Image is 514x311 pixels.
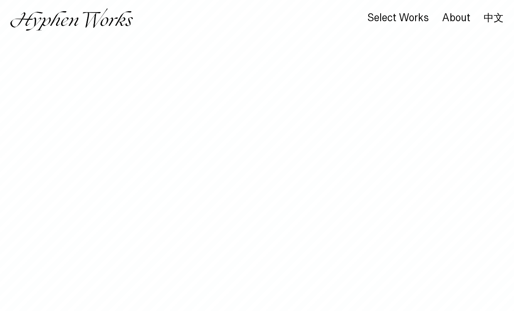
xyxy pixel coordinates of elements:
[367,12,429,24] div: Select Works
[484,13,504,22] a: 中文
[442,12,470,24] div: About
[442,14,470,23] a: About
[367,14,429,23] a: Select Works
[10,8,133,31] img: Hyphen Works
